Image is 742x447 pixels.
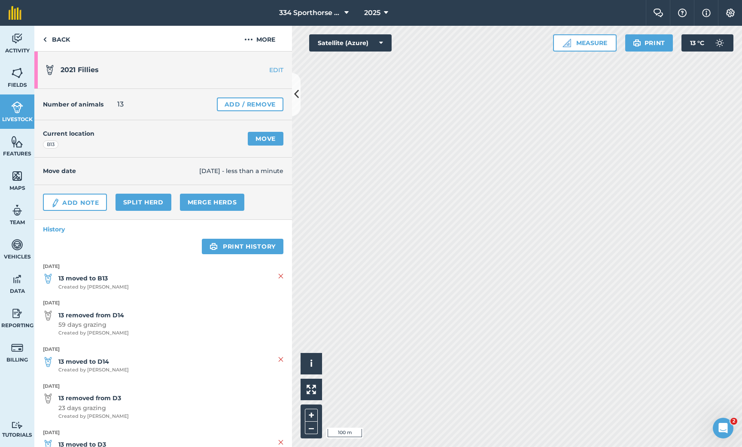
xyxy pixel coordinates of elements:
[730,418,737,425] span: 2
[713,418,733,438] iframe: Intercom live chat
[690,34,704,52] span: 13 ° C
[11,67,23,79] img: svg+xml;base64,PHN2ZyB4bWxucz0iaHR0cDovL3d3dy53My5vcmcvMjAwMC9zdmciIHdpZHRoPSI1NiIgaGVpZ2h0PSI2MC...
[625,34,673,52] button: Print
[681,34,733,52] button: 13 °C
[11,101,23,114] img: svg+xml;base64,PD94bWwgdmVyc2lvbj0iMS4wIiBlbmNvZGluZz0idXRmLTgiPz4KPCEtLSBHZW5lcmF0b3I6IEFkb2JlIE...
[279,8,341,18] span: 334 Sporthorse Stud
[43,34,47,45] img: svg+xml;base64,PHN2ZyB4bWxucz0iaHR0cDovL3d3dy53My5vcmcvMjAwMC9zdmciIHdpZHRoPSI5IiBoZWlnaHQ9IjI0Ii...
[563,39,571,47] img: Ruler icon
[61,66,99,74] span: 2021 Fillies
[58,366,129,374] span: Created by [PERSON_NAME]
[58,310,129,320] strong: 13 removed from D14
[653,9,663,17] img: Two speech bubbles overlapping with the left bubble in the forefront
[58,413,129,420] span: Created by [PERSON_NAME]
[43,274,53,284] img: svg+xml;base64,PD94bWwgdmVyc2lvbj0iMS4wIiBlbmNvZGluZz0idXRmLTgiPz4KPCEtLSBHZW5lcmF0b3I6IEFkb2JlIE...
[307,385,316,394] img: Four arrows, one pointing top left, one top right, one bottom right and the last bottom left
[43,100,103,109] h4: Number of animals
[34,26,79,51] a: Back
[210,241,218,252] img: svg+xml;base64,PHN2ZyB4bWxucz0iaHR0cDovL3d3dy53My5vcmcvMjAwMC9zdmciIHdpZHRoPSIxOSIgaGVpZ2h0PSIyNC...
[43,140,58,149] div: B13
[202,239,283,254] a: Print history
[58,329,129,337] span: Created by [PERSON_NAME]
[58,357,129,366] strong: 13 moved to D14
[58,403,129,413] span: 23 days grazing
[43,310,53,321] img: svg+xml;base64,PD94bWwgdmVyc2lvbj0iMS4wIiBlbmNvZGluZz0idXRmLTgiPz4KPCEtLSBHZW5lcmF0b3I6IEFkb2JlIE...
[11,307,23,320] img: svg+xml;base64,PD94bWwgdmVyc2lvbj0iMS4wIiBlbmNvZGluZz0idXRmLTgiPz4KPCEtLSBHZW5lcmF0b3I6IEFkb2JlIE...
[278,354,283,365] img: svg+xml;base64,PHN2ZyB4bWxucz0iaHR0cDovL3d3dy53My5vcmcvMjAwMC9zdmciIHdpZHRoPSIyMiIgaGVpZ2h0PSIzMC...
[711,34,728,52] img: svg+xml;base64,PD94bWwgdmVyc2lvbj0iMS4wIiBlbmNvZGluZz0idXRmLTgiPz4KPCEtLSBHZW5lcmF0b3I6IEFkb2JlIE...
[199,166,283,176] span: [DATE] - less than a minute
[11,135,23,148] img: svg+xml;base64,PHN2ZyB4bWxucz0iaHR0cDovL3d3dy53My5vcmcvMjAwMC9zdmciIHdpZHRoPSI1NiIgaGVpZ2h0PSI2MC...
[305,422,318,434] button: –
[278,271,283,281] img: svg+xml;base64,PHN2ZyB4bWxucz0iaHR0cDovL3d3dy53My5vcmcvMjAwMC9zdmciIHdpZHRoPSIyMiIgaGVpZ2h0PSIzMC...
[43,346,283,353] strong: [DATE]
[116,194,171,211] a: Split herd
[633,38,641,48] img: svg+xml;base64,PHN2ZyB4bWxucz0iaHR0cDovL3d3dy53My5vcmcvMjAwMC9zdmciIHdpZHRoPSIxOSIgaGVpZ2h0PSIyNC...
[11,341,23,354] img: svg+xml;base64,PD94bWwgdmVyc2lvbj0iMS4wIiBlbmNvZGluZz0idXRmLTgiPz4KPCEtLSBHZW5lcmF0b3I6IEFkb2JlIE...
[58,283,129,291] span: Created by [PERSON_NAME]
[58,274,129,283] strong: 13 moved to B13
[180,194,245,211] a: Merge Herds
[248,132,283,146] a: Move
[34,220,292,239] a: History
[43,357,53,367] img: svg+xml;base64,PD94bWwgdmVyc2lvbj0iMS4wIiBlbmNvZGluZz0idXRmLTgiPz4KPCEtLSBHZW5lcmF0b3I6IEFkb2JlIE...
[43,263,283,271] strong: [DATE]
[11,273,23,286] img: svg+xml;base64,PD94bWwgdmVyc2lvbj0iMS4wIiBlbmNvZGluZz0idXRmLTgiPz4KPCEtLSBHZW5lcmF0b3I6IEFkb2JlIE...
[725,9,736,17] img: A cog icon
[43,393,53,404] img: svg+xml;base64,PD94bWwgdmVyc2lvbj0iMS4wIiBlbmNvZGluZz0idXRmLTgiPz4KPCEtLSBHZW5lcmF0b3I6IEFkb2JlIE...
[244,34,253,45] img: svg+xml;base64,PHN2ZyB4bWxucz0iaHR0cDovL3d3dy53My5vcmcvMjAwMC9zdmciIHdpZHRoPSIyMCIgaGVpZ2h0PSIyNC...
[677,9,687,17] img: A question mark icon
[58,320,129,329] span: 59 days grazing
[228,26,292,51] button: More
[43,299,283,307] strong: [DATE]
[11,204,23,217] img: svg+xml;base64,PD94bWwgdmVyc2lvbj0iMS4wIiBlbmNvZGluZz0idXRmLTgiPz4KPCEtLSBHZW5lcmF0b3I6IEFkb2JlIE...
[309,34,392,52] button: Satellite (Azure)
[11,238,23,251] img: svg+xml;base64,PD94bWwgdmVyc2lvbj0iMS4wIiBlbmNvZGluZz0idXRmLTgiPz4KPCEtLSBHZW5lcmF0b3I6IEFkb2JlIE...
[238,66,292,74] a: EDIT
[43,383,283,390] strong: [DATE]
[305,409,318,422] button: +
[11,421,23,429] img: svg+xml;base64,PD94bWwgdmVyc2lvbj0iMS4wIiBlbmNvZGluZz0idXRmLTgiPz4KPCEtLSBHZW5lcmF0b3I6IEFkb2JlIE...
[43,429,283,437] strong: [DATE]
[310,358,313,369] span: i
[51,198,60,208] img: svg+xml;base64,PD94bWwgdmVyc2lvbj0iMS4wIiBlbmNvZGluZz0idXRmLTgiPz4KPCEtLSBHZW5lcmF0b3I6IEFkb2JlIE...
[43,166,199,176] h4: Move date
[553,34,617,52] button: Measure
[117,99,124,109] span: 13
[364,8,380,18] span: 2025
[43,194,107,211] a: Add Note
[11,170,23,182] img: svg+xml;base64,PHN2ZyB4bWxucz0iaHR0cDovL3d3dy53My5vcmcvMjAwMC9zdmciIHdpZHRoPSI1NiIgaGVpZ2h0PSI2MC...
[45,65,55,75] img: svg+xml;base64,PD94bWwgdmVyc2lvbj0iMS4wIiBlbmNvZGluZz0idXRmLTgiPz4KPCEtLSBHZW5lcmF0b3I6IEFkb2JlIE...
[43,129,94,138] h4: Current location
[217,97,283,111] a: Add / Remove
[58,393,129,403] strong: 13 removed from D3
[301,353,322,374] button: i
[702,8,711,18] img: svg+xml;base64,PHN2ZyB4bWxucz0iaHR0cDovL3d3dy53My5vcmcvMjAwMC9zdmciIHdpZHRoPSIxNyIgaGVpZ2h0PSIxNy...
[9,6,21,20] img: fieldmargin Logo
[11,32,23,45] img: svg+xml;base64,PD94bWwgdmVyc2lvbj0iMS4wIiBlbmNvZGluZz0idXRmLTgiPz4KPCEtLSBHZW5lcmF0b3I6IEFkb2JlIE...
